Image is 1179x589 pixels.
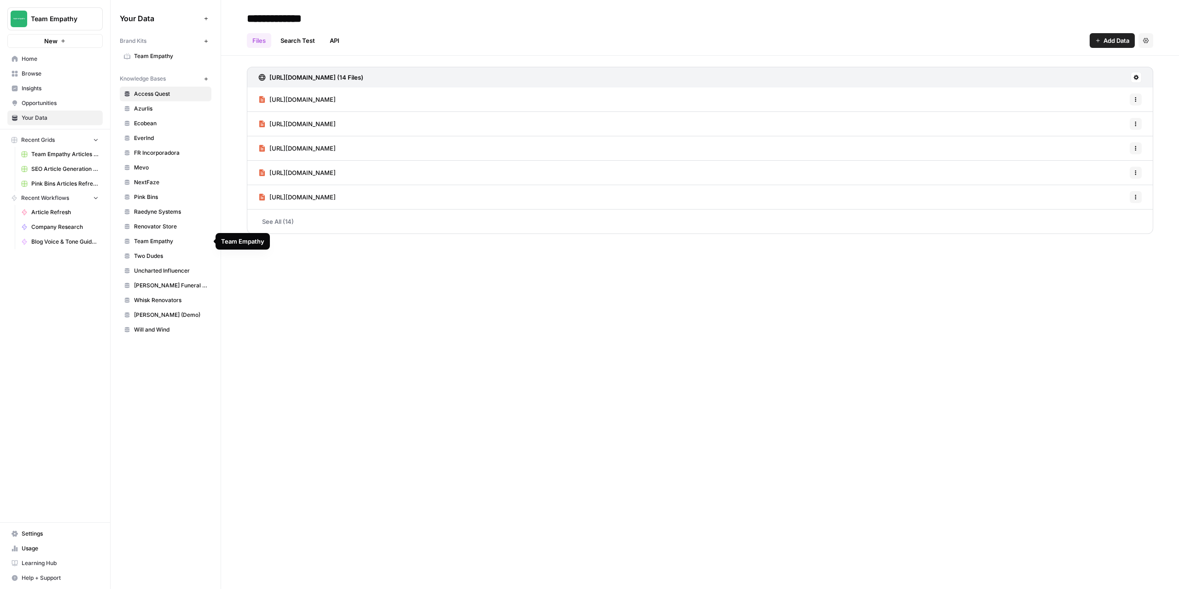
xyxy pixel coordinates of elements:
a: Opportunities [7,96,103,111]
span: Opportunities [22,99,99,107]
span: Your Data [22,114,99,122]
a: See All (14) [247,210,1153,233]
h3: [URL][DOMAIN_NAME] (14 Files) [269,73,363,82]
button: New [7,34,103,48]
a: [URL][DOMAIN_NAME] (14 Files) [258,67,363,87]
a: Access Quest [120,87,211,101]
span: [URL][DOMAIN_NAME] [269,119,336,128]
img: Team Empathy Logo [11,11,27,27]
span: Usage [22,544,99,553]
a: Learning Hub [7,556,103,571]
a: Pink Bins [120,190,211,204]
a: Mevo [120,160,211,175]
a: [URL][DOMAIN_NAME] [258,136,336,160]
a: Will and Wind [120,322,211,337]
a: Whisk Renovators [120,293,211,308]
span: Article Refresh [31,208,99,216]
a: Files [247,33,271,48]
span: [URL][DOMAIN_NAME] [269,95,336,104]
span: Mevo [134,163,207,172]
a: Article Refresh [17,205,103,220]
button: Help + Support [7,571,103,585]
button: Add Data [1090,33,1135,48]
a: [URL][DOMAIN_NAME] [258,112,336,136]
a: Team Empathy Articles Refresh Grid [17,147,103,162]
span: Company Research [31,223,99,231]
span: New [44,36,58,46]
a: Two Dudes [120,249,211,263]
span: Recent Workflows [21,194,69,202]
span: Raedyne Systems [134,208,207,216]
span: Will and Wind [134,326,207,334]
span: Insights [22,84,99,93]
a: Pink Bins Articles Refresh Grid [17,176,103,191]
a: SEO Article Generation Grid - Uncharted Influencer Agency [17,162,103,176]
a: Browse [7,66,103,81]
a: Raedyne Systems [120,204,211,219]
span: Recent Grids [21,136,55,144]
a: API [324,33,345,48]
a: [URL][DOMAIN_NAME] [258,161,336,185]
span: Uncharted Influencer [134,267,207,275]
span: Brand Kits [120,37,146,45]
a: Settings [7,526,103,541]
span: Access Quest [134,90,207,98]
a: Team Empathy [120,49,211,64]
span: Help + Support [22,574,99,582]
span: Two Dudes [134,252,207,260]
span: Add Data [1103,36,1129,45]
span: Azurlis [134,105,207,113]
a: Search Test [275,33,321,48]
a: [URL][DOMAIN_NAME] [258,87,336,111]
span: [URL][DOMAIN_NAME] [269,192,336,202]
span: Settings [22,530,99,538]
a: FR Incorporadora [120,146,211,160]
a: Uncharted Influencer [120,263,211,278]
span: Browse [22,70,99,78]
span: Team Empathy [134,237,207,245]
button: Recent Grids [7,133,103,147]
a: [URL][DOMAIN_NAME] [258,185,336,209]
span: Everlnd [134,134,207,142]
a: Renovator Store [120,219,211,234]
span: SEO Article Generation Grid - Uncharted Influencer Agency [31,165,99,173]
span: Whisk Renovators [134,296,207,304]
a: Everlnd [120,131,211,146]
span: Knowledge Bases [120,75,166,83]
span: Renovator Store [134,222,207,231]
span: Learning Hub [22,559,99,567]
a: Company Research [17,220,103,234]
span: Team Empathy [134,52,207,60]
span: [URL][DOMAIN_NAME] [269,168,336,177]
a: [PERSON_NAME] Funeral Group [120,278,211,293]
a: Home [7,52,103,66]
span: Pink Bins Articles Refresh Grid [31,180,99,188]
span: Ecobean [134,119,207,128]
button: Recent Workflows [7,191,103,205]
span: [URL][DOMAIN_NAME] [269,144,336,153]
a: Azurlis [120,101,211,116]
span: Blog Voice & Tone Guidelines [31,238,99,246]
a: Insights [7,81,103,96]
a: Team Empathy [120,234,211,249]
span: [PERSON_NAME] Funeral Group [134,281,207,290]
span: Pink Bins [134,193,207,201]
a: Your Data [7,111,103,125]
span: FR Incorporadora [134,149,207,157]
a: Ecobean [120,116,211,131]
span: Home [22,55,99,63]
button: Workspace: Team Empathy [7,7,103,30]
span: [PERSON_NAME] (Demo) [134,311,207,319]
a: Blog Voice & Tone Guidelines [17,234,103,249]
span: Team Empathy Articles Refresh Grid [31,150,99,158]
span: NextFaze [134,178,207,187]
span: Team Empathy [31,14,87,23]
a: NextFaze [120,175,211,190]
a: Usage [7,541,103,556]
a: [PERSON_NAME] (Demo) [120,308,211,322]
span: Your Data [120,13,200,24]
